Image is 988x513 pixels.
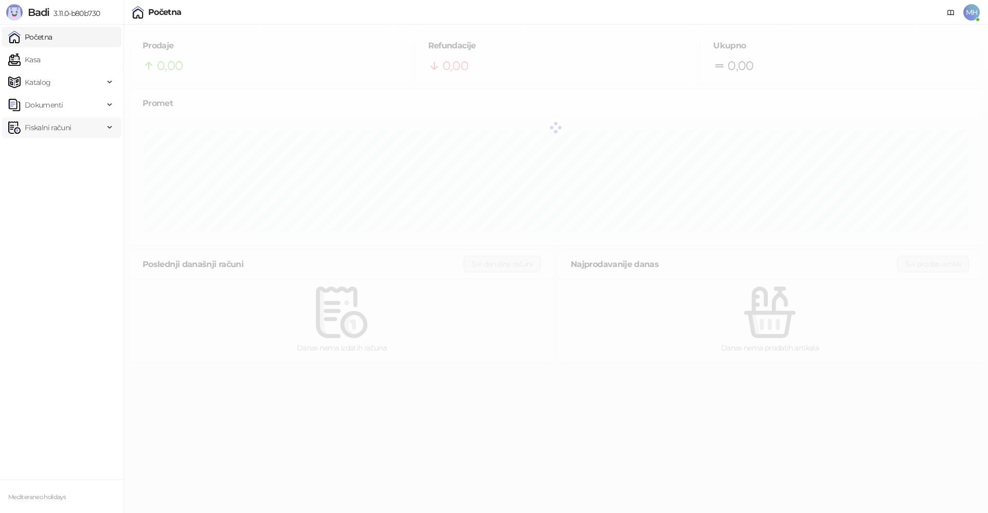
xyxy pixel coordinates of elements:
span: Badi [28,6,49,19]
span: Dokumenti [25,95,63,115]
span: Fiskalni računi [25,117,71,138]
a: Kasa [8,49,40,70]
a: Dokumentacija [943,4,959,21]
span: 3.11.0-b80b730 [49,9,100,18]
span: MH [963,4,980,21]
img: Logo [6,4,23,21]
small: Mediteraneo holidays [8,493,66,501]
a: Početna [8,27,52,47]
span: Katalog [25,72,51,93]
div: Početna [148,8,182,16]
